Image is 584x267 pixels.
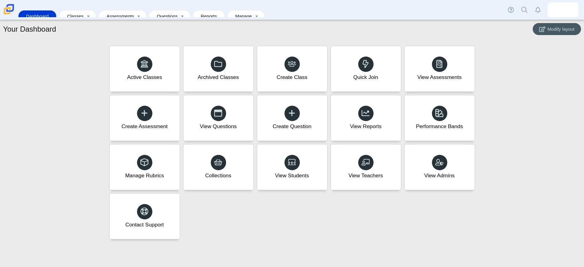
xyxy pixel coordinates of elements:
[121,123,167,130] div: Create Assessment
[102,10,135,22] a: Assessments
[416,123,463,130] div: Performance Bands
[348,172,383,179] div: View Teachers
[22,10,53,22] a: Dashboard
[109,193,180,239] a: Contact Support
[331,144,401,190] a: View Teachers
[3,24,56,34] h1: Your Dashboard
[331,95,401,141] a: View Reports
[257,144,327,190] a: View Students
[2,11,15,17] a: Carmen School of Science & Technology
[205,172,231,179] div: Collections
[353,73,378,81] div: Quick Join
[253,10,261,22] a: Toggle expanded
[200,123,237,130] div: View Questions
[2,3,15,16] img: Carmen School of Science & Technology
[275,172,309,179] div: View Students
[404,144,475,190] a: View Admins
[404,46,475,92] a: View Assessments
[548,2,578,17] a: ryan.miller.3kvJtI
[178,10,187,22] a: Toggle expanded
[109,144,180,190] a: Manage Rubrics
[183,46,254,92] a: Archived Classes
[558,5,568,15] img: ryan.miller.3kvJtI
[152,10,178,22] a: Questions
[231,10,253,22] a: Manage
[331,46,401,92] a: Quick Join
[109,95,180,141] a: Create Assessment
[135,10,143,22] a: Toggle expanded
[533,23,581,35] button: Modify layout
[424,172,455,179] div: View Admins
[350,123,382,130] div: View Reports
[84,10,93,22] a: Toggle expanded
[531,3,545,17] a: Alerts
[257,95,327,141] a: Create Question
[257,46,327,92] a: Create Class
[125,221,164,229] div: Contact Support
[417,73,461,81] div: View Assessments
[198,73,239,81] div: Archived Classes
[276,73,307,81] div: Create Class
[125,172,164,179] div: Manage Rubrics
[196,10,221,22] a: Reports
[62,10,84,22] a: Classes
[183,95,254,141] a: View Questions
[127,73,162,81] div: Active Classes
[547,26,574,32] span: Modify layout
[109,46,180,92] a: Active Classes
[272,123,311,130] div: Create Question
[404,95,475,141] a: Performance Bands
[183,144,254,190] a: Collections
